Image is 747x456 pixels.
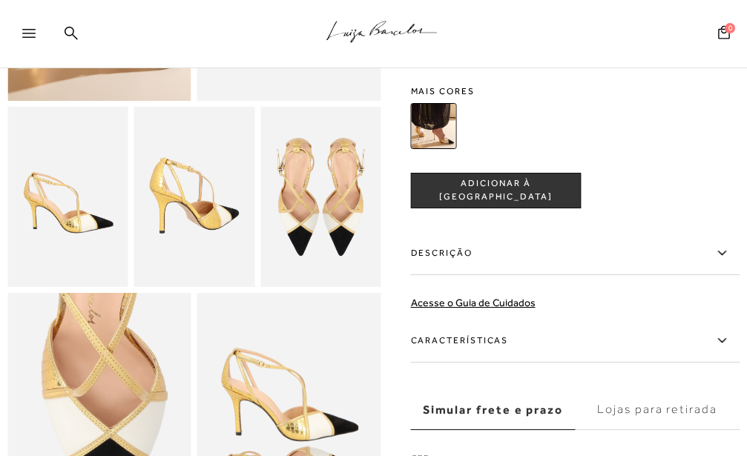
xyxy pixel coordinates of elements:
img: image [134,107,255,288]
label: Características [411,320,740,363]
img: SCARPIN SLINGBACK SALTO FINO ALTO EM COURO MULTICOR DEBRUM DOURADO [411,103,457,149]
a: Acesse o Guia de Cuidados [411,297,536,308]
span: 0 [725,23,735,33]
label: Simular frete e prazo [411,390,576,430]
label: Descrição [411,232,740,275]
button: ADICIONAR À [GEOGRAPHIC_DATA] [411,173,582,208]
span: Mais cores [411,87,740,96]
img: image [260,107,381,288]
span: ADICIONAR À [GEOGRAPHIC_DATA] [412,177,581,203]
button: 0 [714,24,734,44]
label: Lojas para retirada [575,390,740,430]
img: image [7,107,128,288]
